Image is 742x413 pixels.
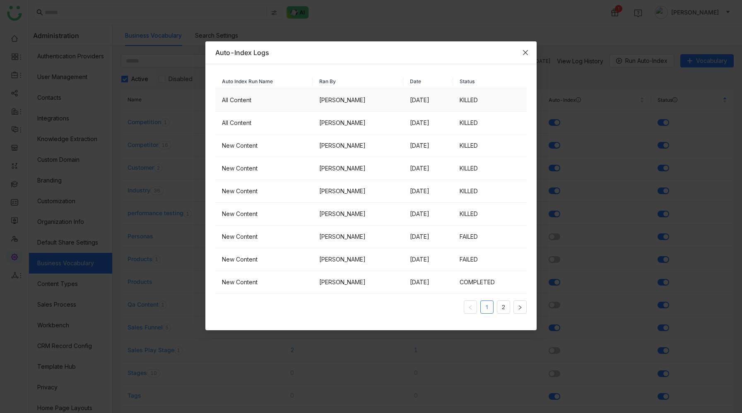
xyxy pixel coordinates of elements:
[514,41,537,64] button: Close
[453,203,527,226] td: KILLED
[453,112,527,134] td: KILLED
[497,300,510,314] li: 2
[403,157,453,180] td: [DATE]
[453,180,527,203] td: KILLED
[403,248,453,271] td: [DATE]
[215,134,313,157] td: New Content
[403,271,453,294] td: [DATE]
[481,301,493,313] a: 1
[497,301,510,313] a: 2
[215,226,313,248] td: New Content
[453,157,527,180] td: KILLED
[313,203,403,226] td: [PERSON_NAME]
[215,271,313,294] td: New Content
[480,300,494,314] li: 1
[403,203,453,226] td: [DATE]
[453,89,527,112] td: KILLED
[215,48,527,57] div: Auto-Index Logs
[453,226,527,248] td: FAILED
[313,112,403,134] td: [PERSON_NAME]
[403,134,453,157] td: [DATE]
[313,157,403,180] td: [PERSON_NAME]
[453,134,527,157] td: KILLED
[313,248,403,271] td: [PERSON_NAME]
[403,180,453,203] td: [DATE]
[313,180,403,203] td: [PERSON_NAME]
[215,89,313,112] td: All Content
[313,226,403,248] td: [PERSON_NAME]
[215,157,313,180] td: New Content
[464,300,477,314] button: Previous Page
[215,180,313,203] td: New Content
[453,248,527,271] td: FAILED
[513,300,527,314] button: Next Page
[215,112,313,134] td: All Content
[453,74,527,89] th: Status
[313,89,403,112] td: [PERSON_NAME]
[453,271,527,294] td: COMPLETED
[313,74,403,89] th: Ran By
[313,271,403,294] td: [PERSON_NAME]
[403,74,453,89] th: Date
[403,226,453,248] td: [DATE]
[215,74,313,89] th: Auto Index Run Name
[403,89,453,112] td: [DATE]
[215,248,313,271] td: New Content
[215,203,313,226] td: New Content
[403,112,453,134] td: [DATE]
[313,134,403,157] td: [PERSON_NAME]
